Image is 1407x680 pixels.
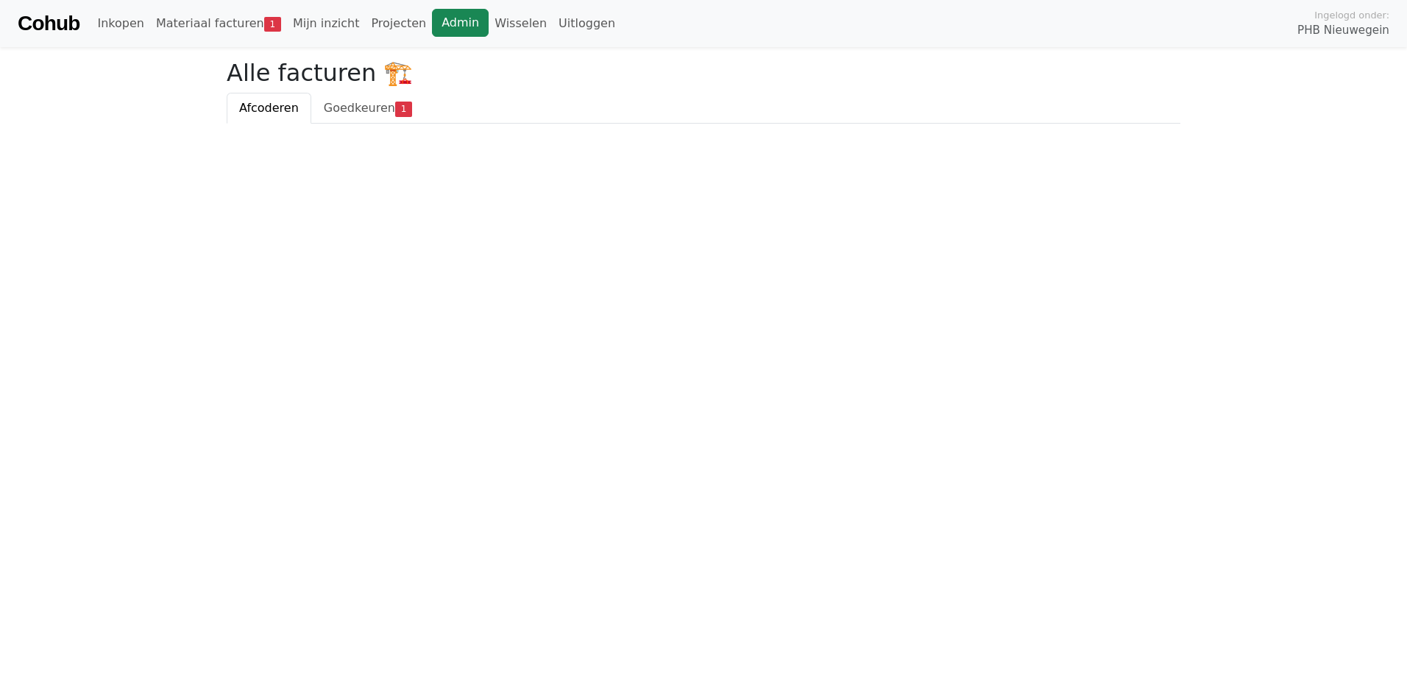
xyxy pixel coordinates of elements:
[150,9,287,38] a: Materiaal facturen1
[489,9,553,38] a: Wisselen
[91,9,149,38] a: Inkopen
[239,101,299,115] span: Afcoderen
[324,101,395,115] span: Goedkeuren
[264,17,281,32] span: 1
[395,102,412,116] span: 1
[365,9,432,38] a: Projecten
[432,9,489,37] a: Admin
[1297,22,1389,39] span: PHB Nieuwegein
[227,59,1180,87] h2: Alle facturen 🏗️
[1314,8,1389,22] span: Ingelogd onder:
[287,9,366,38] a: Mijn inzicht
[553,9,621,38] a: Uitloggen
[227,93,311,124] a: Afcoderen
[311,93,425,124] a: Goedkeuren1
[18,6,79,41] a: Cohub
